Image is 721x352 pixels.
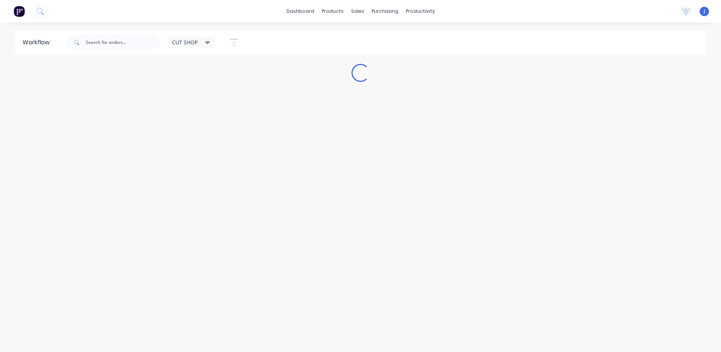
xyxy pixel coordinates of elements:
[23,38,53,47] div: Workflow
[368,6,402,17] div: purchasing
[402,6,439,17] div: productivity
[318,6,347,17] div: products
[172,38,198,46] span: CUT SHOP
[283,6,318,17] a: dashboard
[704,8,705,15] span: J
[347,6,368,17] div: sales
[14,6,25,17] img: Factory
[86,35,160,50] input: Search for orders...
